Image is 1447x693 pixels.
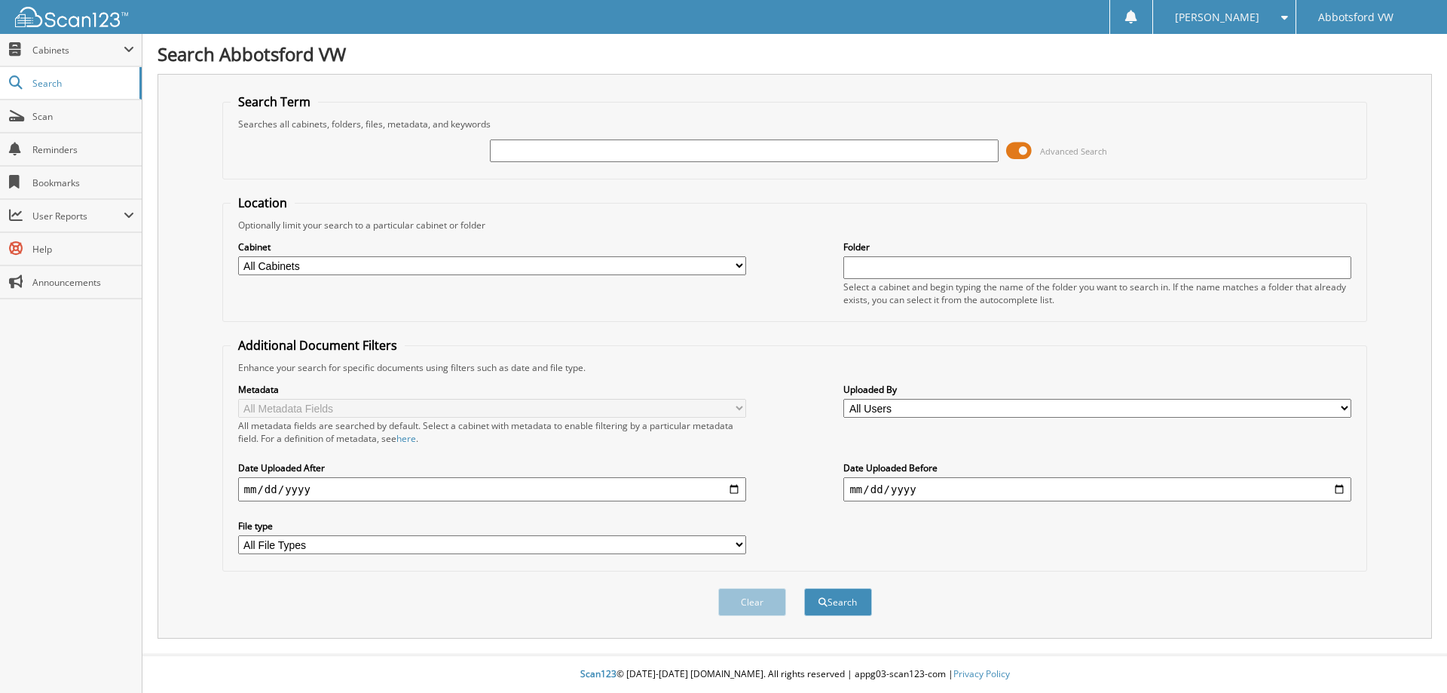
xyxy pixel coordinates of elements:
input: end [843,477,1351,501]
span: Advanced Search [1040,146,1107,157]
iframe: Chat Widget [1372,621,1447,693]
div: Optionally limit your search to a particular cabinet or folder [231,219,1360,232]
div: All metadata fields are searched by default. Select a cabinet with metadata to enable filtering b... [238,419,746,445]
label: File type [238,520,746,532]
span: Bookmarks [32,176,134,189]
label: Date Uploaded Before [843,461,1351,474]
span: Search [32,77,132,90]
a: here [396,432,416,445]
h1: Search Abbotsford VW [158,41,1432,66]
legend: Search Term [231,94,318,110]
div: Select a cabinet and begin typing the name of the folder you want to search in. If the name match... [843,281,1351,306]
legend: Additional Document Filters [231,337,405,354]
legend: Location [231,195,295,211]
span: User Reports [32,210,124,222]
a: Privacy Policy [953,667,1010,680]
span: Help [32,243,134,256]
span: Cabinets [32,44,124,57]
div: Searches all cabinets, folders, files, metadata, and keywords [231,118,1360,130]
span: Scan123 [580,667,616,680]
span: Abbotsford VW [1318,13,1393,22]
span: Announcements [32,276,134,289]
span: Scan [32,110,134,123]
button: Clear [718,588,786,616]
input: start [238,477,746,501]
label: Uploaded By [843,383,1351,396]
label: Metadata [238,383,746,396]
label: Date Uploaded After [238,461,746,474]
img: scan123-logo-white.svg [15,7,128,27]
span: Reminders [32,143,134,156]
div: © [DATE]-[DATE] [DOMAIN_NAME]. All rights reserved | appg03-scan123-com | [142,656,1447,693]
label: Folder [843,241,1351,253]
span: [PERSON_NAME] [1175,13,1259,22]
button: Search [804,588,872,616]
label: Cabinet [238,241,746,253]
div: Enhance your search for specific documents using filters such as date and file type. [231,361,1360,374]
